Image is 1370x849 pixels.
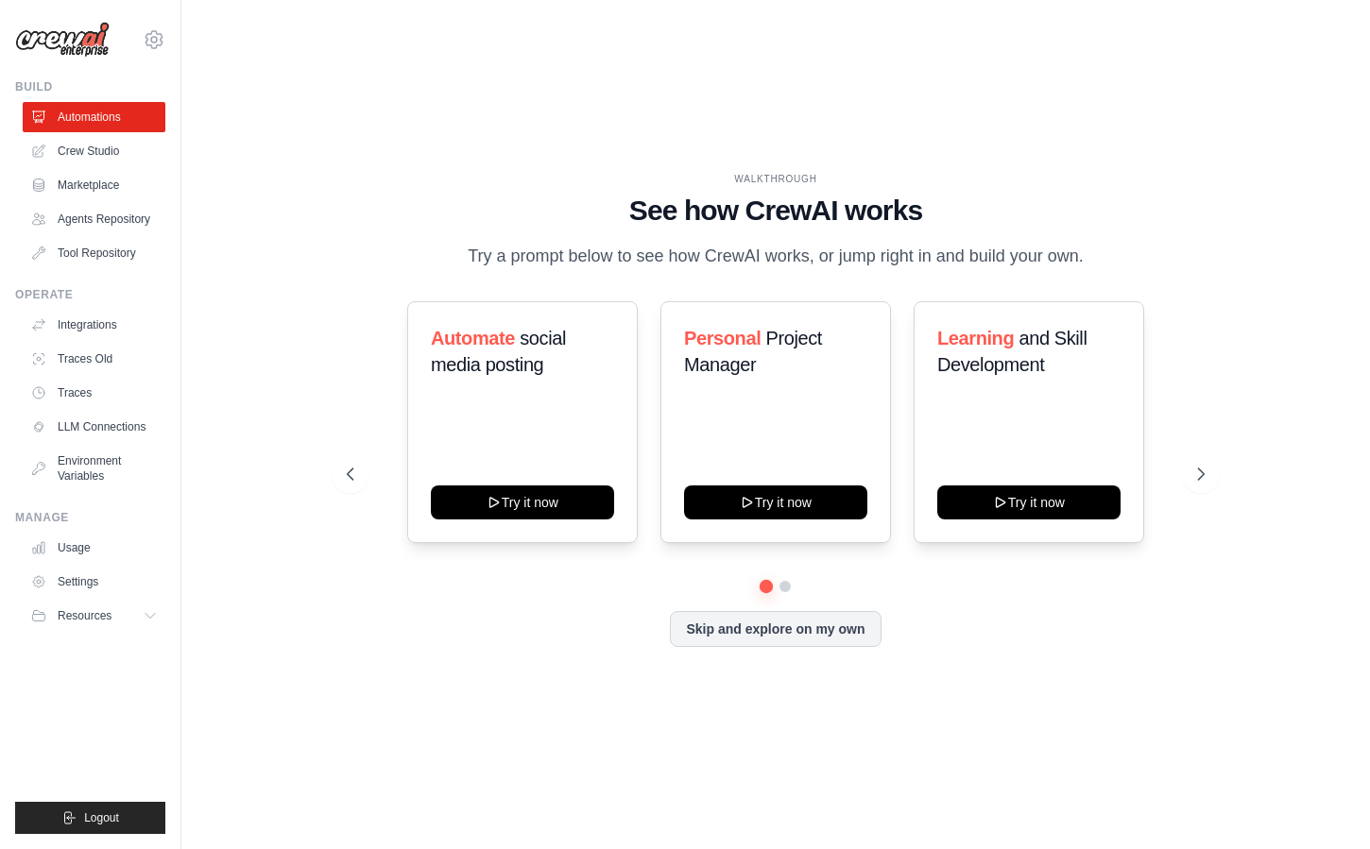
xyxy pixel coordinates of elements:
[431,328,566,375] span: social media posting
[23,446,165,491] a: Environment Variables
[458,243,1093,270] p: Try a prompt below to see how CrewAI works, or jump right in and build your own.
[23,601,165,631] button: Resources
[23,412,165,442] a: LLM Connections
[23,102,165,132] a: Automations
[431,328,515,348] span: Automate
[347,172,1204,186] div: WALKTHROUGH
[23,170,165,200] a: Marketplace
[347,194,1204,228] h1: See how CrewAI works
[15,510,165,525] div: Manage
[23,136,165,166] a: Crew Studio
[15,79,165,94] div: Build
[684,328,761,348] span: Personal
[23,344,165,374] a: Traces Old
[23,533,165,563] a: Usage
[15,22,110,58] img: Logo
[937,328,1087,375] span: and Skill Development
[23,204,165,234] a: Agents Repository
[23,567,165,597] a: Settings
[84,810,119,825] span: Logout
[58,608,111,623] span: Resources
[937,485,1121,519] button: Try it now
[23,378,165,408] a: Traces
[15,287,165,302] div: Operate
[431,485,614,519] button: Try it now
[684,328,822,375] span: Project Manager
[15,802,165,834] button: Logout
[23,238,165,268] a: Tool Repository
[937,328,1014,348] span: Learning
[23,310,165,340] a: Integrations
[670,611,881,647] button: Skip and explore on my own
[684,485,867,519] button: Try it now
